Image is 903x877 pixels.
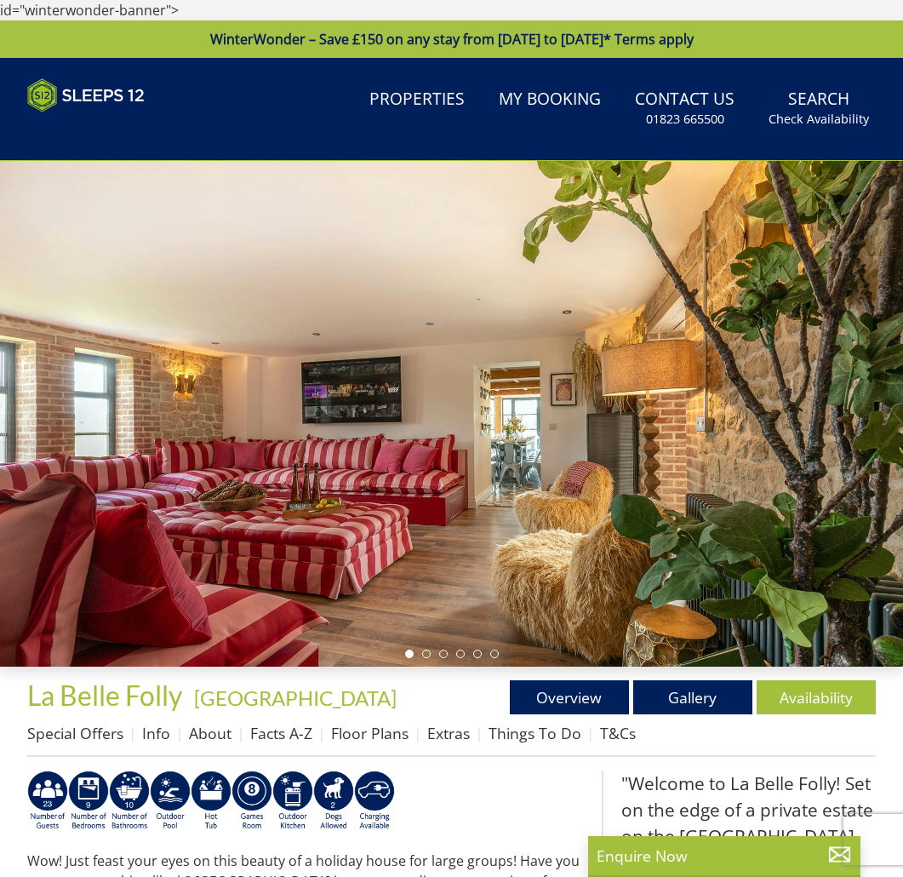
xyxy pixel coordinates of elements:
img: AD_4nXcdiPDbTM9iBtoSaufHCZpVWdNoRKlbrqfWQ39bDO47UvVXIurneJaR1znJMdIF0Qv1XP9OBeCxzHDBEx_0rInPPst7D... [27,771,68,832]
a: La Belle Folly [27,679,187,712]
a: SearchCheck Availability [762,81,876,136]
a: Info [142,723,170,743]
a: Floor Plans [331,723,409,743]
img: AD_4nXdO1RKl9wRFt8tn_A036RkZ7rYtZ2pMNrZSZ6MRXJ4V7tdw172wfZLbYWU-IBITdZFC66A1f0kZd4By1qXzLudYZstJ9... [354,771,395,832]
small: Check Availability [769,111,869,128]
a: [GEOGRAPHIC_DATA] [194,685,397,710]
a: Facts A-Z [250,723,312,743]
img: AD_4nXcmF__k-5zp5Jjf1Xgy93PxIFW_54iK3UbvTDdAxGTthUH_rYTVFWTocLpwB7xMUDgkVxVN_Pq-33gFEpwmSbDEFNckz... [68,771,109,832]
small: 01823 665500 [646,111,724,128]
a: Special Offers [27,723,123,743]
a: Gallery [633,680,752,714]
iframe: Customer reviews powered by Trustpilot [19,123,197,137]
a: Availability [757,680,876,714]
a: Properties [363,81,472,119]
span: - [187,685,397,710]
img: AD_4nXcoFBI6INDT88C_tiAUpfN4SMwWJgtb-onFW1B4iqPPzpfb4VEYW94aGGSdGWkWNszSn4Vs8hatk6Ms8k0fUZ5v_vCD2... [231,771,272,832]
a: Things To Do [489,723,581,743]
img: AD_4nXeOm-j9UaHUWZ4s55Wbhge5WmPpcncICTPsqygEhcSSDweV5Mo7M0xN21ivmue_WR0atn52j15J02IOKeV5uSSGG-ozj... [109,771,150,832]
img: AD_4nXeVRi7za0g68GUdLO6kGbHp_xYvTB4fkTcO4X4Pf4uUpqKFVj9tA58gc4mesYJBj96BDomPmbvHPMlwFAZSOrtcADOUs... [150,771,191,832]
p: Enquire Now [597,845,852,867]
a: About [189,723,231,743]
img: AD_4nXd-A4LRDy3aRK0073FHb2OIVuNTjI_s779PtSBH7VD-SkRrAu6ItXqisA8u3zXz9iKTXWlx-Zo1atNQ74B8HyjRpMA6J... [313,771,354,832]
img: Sleeps 12 [27,78,145,112]
span: La Belle Folly [27,679,182,712]
a: Overview [510,680,629,714]
img: AD_4nXd93ZUG2yphEi11FkZEBhol8A9ttuqfqndjbW88dsYIOZnloKTRlrlnXvHrSZcHa4U-eYeL_j_71goRaJEV4E5j1vgrU... [272,771,313,832]
img: AD_4nXd4naMIsiW7JnTB1-IeH4BLydjdpCl24F6AJTsTxjCLHUIaVoU7PBT4IT4IrKoFUSwsX_S1fr07r8juAAXZZ0dv98rkM... [191,771,231,832]
a: Extras [427,723,470,743]
a: Contact Us01823 665500 [628,81,741,136]
a: T&Cs [600,723,636,743]
a: My Booking [492,81,608,119]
